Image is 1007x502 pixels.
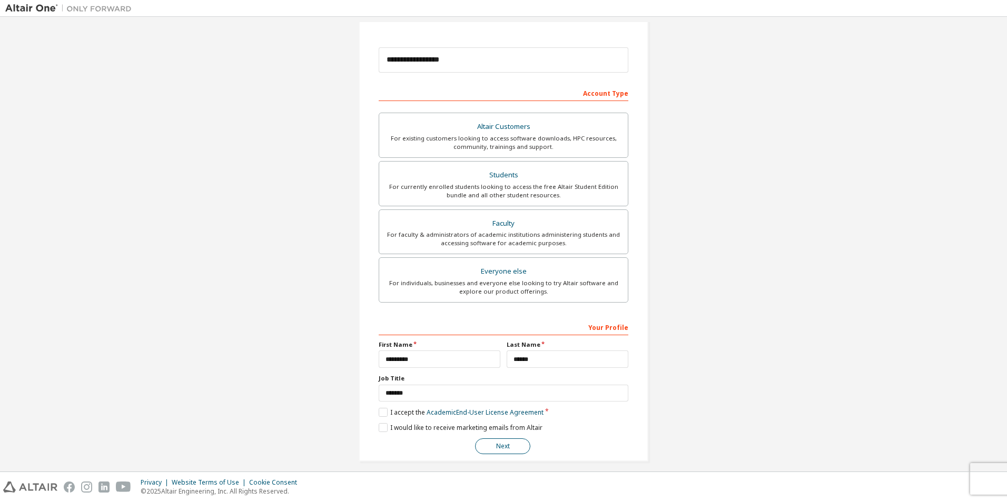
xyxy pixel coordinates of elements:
label: First Name [379,340,500,349]
a: Academic End-User License Agreement [427,408,544,417]
div: For faculty & administrators of academic institutions administering students and accessing softwa... [386,230,621,247]
div: Faculty [386,216,621,231]
img: Altair One [5,3,137,14]
button: Next [475,438,530,454]
div: Everyone else [386,264,621,279]
div: Account Type [379,84,628,101]
img: facebook.svg [64,481,75,493]
p: © 2025 Altair Engineering, Inc. All Rights Reserved. [141,487,303,496]
div: Website Terms of Use [172,478,249,487]
div: Students [386,168,621,183]
label: Job Title [379,374,628,383]
div: For currently enrolled students looking to access the free Altair Student Edition bundle and all ... [386,183,621,199]
div: Your Profile [379,318,628,335]
div: For individuals, businesses and everyone else looking to try Altair software and explore our prod... [386,279,621,296]
img: youtube.svg [116,481,131,493]
div: Altair Customers [386,119,621,134]
div: Privacy [141,478,172,487]
label: Last Name [507,340,628,349]
label: I accept the [379,408,544,417]
div: Cookie Consent [249,478,303,487]
label: I would like to receive marketing emails from Altair [379,423,542,432]
div: For existing customers looking to access software downloads, HPC resources, community, trainings ... [386,134,621,151]
img: altair_logo.svg [3,481,57,493]
img: linkedin.svg [98,481,110,493]
img: instagram.svg [81,481,92,493]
